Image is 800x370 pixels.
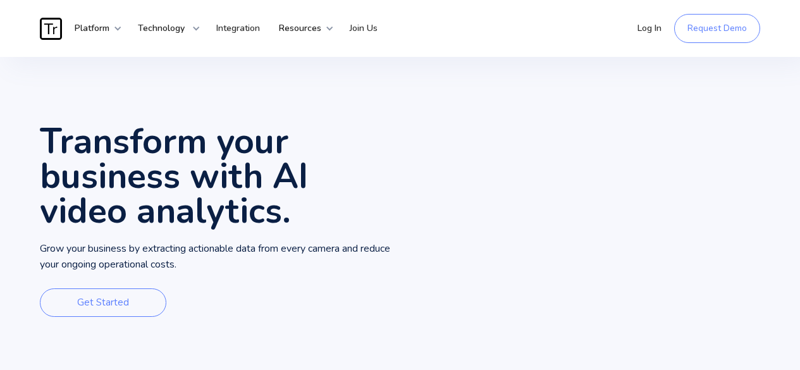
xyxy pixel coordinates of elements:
a: Join Us [340,9,387,47]
strong: Technology [138,22,185,34]
div: Platform [65,9,122,47]
strong: Resources [279,22,321,34]
div: Resources [269,9,334,47]
a: Log In [628,9,671,47]
h1: Transform your business with AI video analytics. [40,124,400,228]
div: Technology [128,9,200,47]
a: home [40,18,65,40]
a: Request Demo [674,14,760,43]
strong: Platform [75,22,109,34]
a: Get Started [40,288,166,317]
img: Traces Logo [40,18,62,40]
a: Integration [207,9,269,47]
p: Grow your business by extracting actionable data from every camera and reduce your ongoing operat... [40,241,400,273]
